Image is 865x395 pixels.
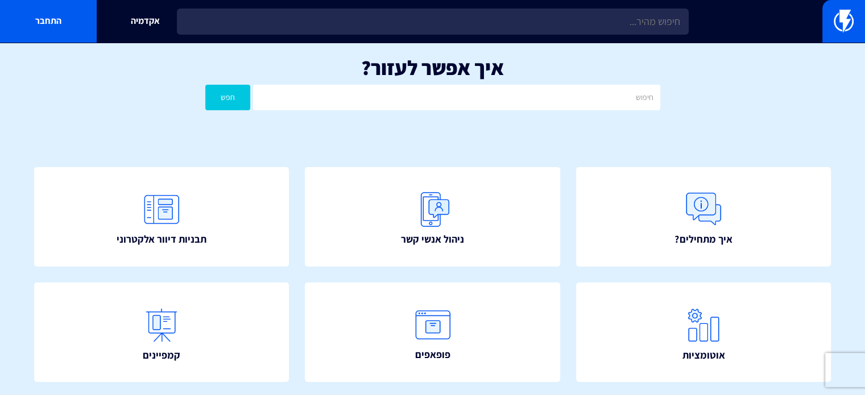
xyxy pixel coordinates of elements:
span: פופאפים [415,347,450,362]
span: אוטומציות [682,348,725,363]
span: תבניות דיוור אלקטרוני [117,232,206,247]
a: קמפיינים [34,282,289,382]
h1: איך אפשר לעזור? [17,56,848,79]
a: איך מתחילים? [576,167,831,267]
input: חיפוש [253,85,660,110]
a: אוטומציות [576,282,831,382]
a: ניהול אנשי קשר [305,167,560,267]
span: איך מתחילים? [674,232,732,247]
span: ניהול אנשי קשר [401,232,464,247]
input: חיפוש מהיר... [177,9,689,35]
a: פופאפים [305,282,560,382]
a: תבניות דיוור אלקטרוני [34,167,289,267]
button: חפש [205,85,251,110]
span: קמפיינים [143,348,180,363]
